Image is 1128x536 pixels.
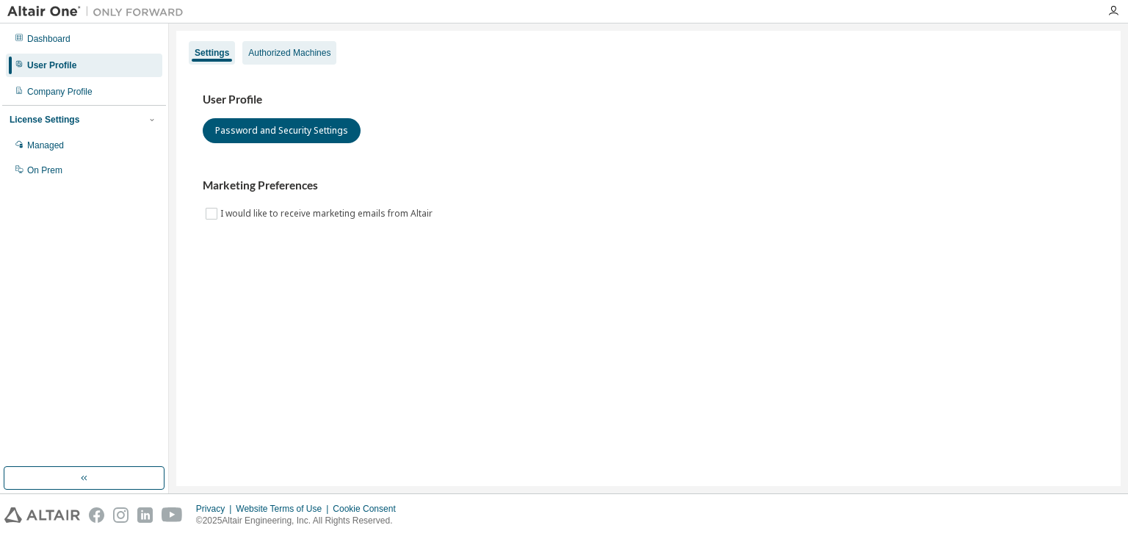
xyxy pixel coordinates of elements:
div: Managed [27,140,64,151]
label: I would like to receive marketing emails from Altair [220,205,435,222]
div: User Profile [27,59,76,71]
div: Privacy [196,503,236,515]
img: Altair One [7,4,191,19]
div: License Settings [10,114,79,126]
div: Dashboard [27,33,70,45]
button: Password and Security Settings [203,118,361,143]
p: © 2025 Altair Engineering, Inc. All Rights Reserved. [196,515,405,527]
h3: User Profile [203,93,1094,107]
img: instagram.svg [113,507,129,523]
img: facebook.svg [89,507,104,523]
h3: Marketing Preferences [203,178,1094,193]
div: Company Profile [27,86,93,98]
img: youtube.svg [162,507,183,523]
div: Settings [195,47,229,59]
img: altair_logo.svg [4,507,80,523]
div: On Prem [27,164,62,176]
img: linkedin.svg [137,507,153,523]
div: Website Terms of Use [236,503,333,515]
div: Authorized Machines [248,47,330,59]
div: Cookie Consent [333,503,404,515]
